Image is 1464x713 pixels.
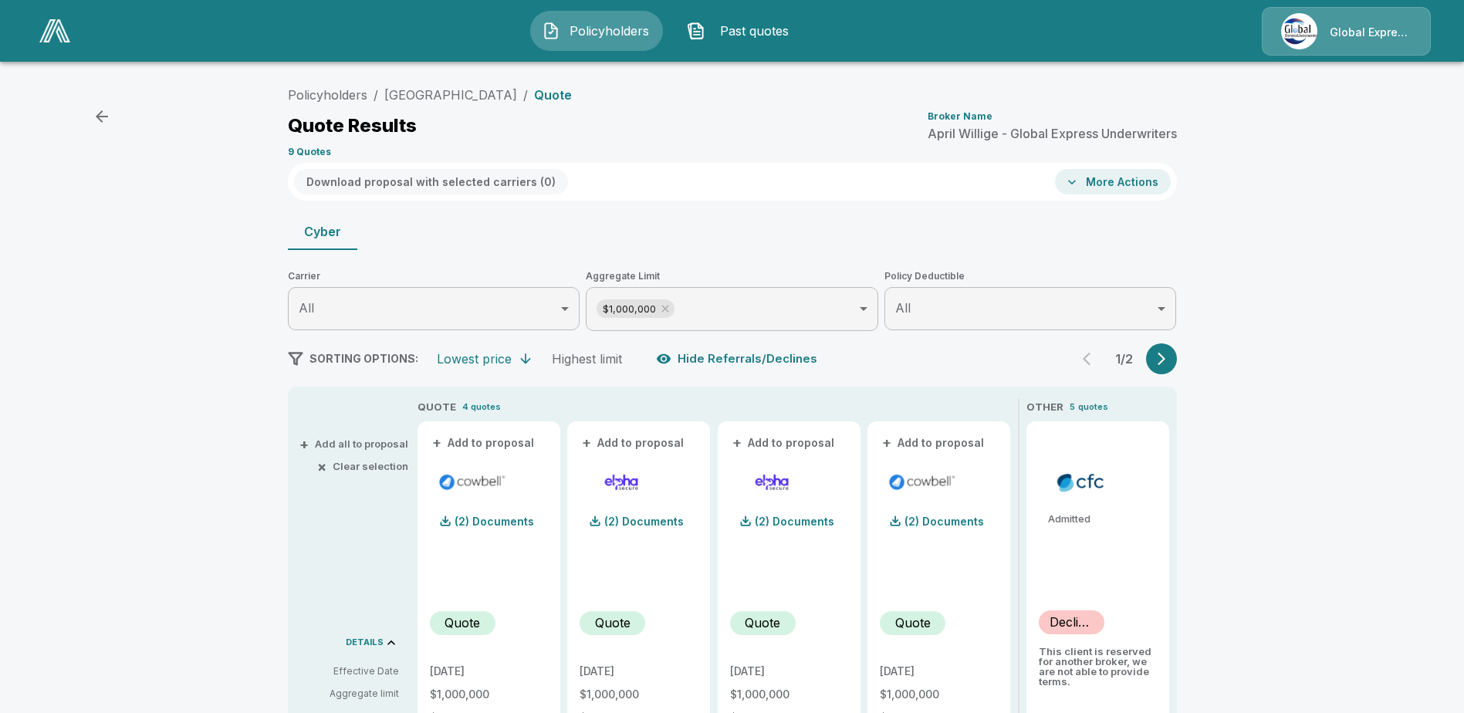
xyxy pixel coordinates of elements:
p: [DATE] [730,666,848,677]
p: Quote [745,613,780,632]
div: Highest limit [552,351,622,367]
button: Hide Referrals/Declines [653,344,823,373]
p: OTHER [1026,400,1063,415]
p: Quote Results [288,117,417,135]
p: (2) Documents [604,516,684,527]
button: Cyber [288,213,357,250]
span: × [317,461,326,471]
p: This client is reserved for another broker, we are not able to provide terms. [1039,647,1157,687]
img: cowbellp250 [436,471,508,494]
button: Policyholders IconPolicyholders [530,11,663,51]
span: + [732,438,742,448]
span: $1,000,000 [597,300,662,318]
span: Policy Deductible [884,269,1177,284]
img: elphacyberenhanced [586,471,658,494]
p: Effective Date [300,664,399,678]
span: All [299,300,314,316]
span: Policyholders [566,22,651,40]
img: cfccyberadmitted [1045,471,1117,494]
button: +Add to proposal [430,434,538,451]
p: (2) Documents [755,516,834,527]
p: quotes [1078,400,1108,414]
p: [DATE] [880,666,998,677]
p: Aggregate limit [300,687,399,701]
button: More Actions [1055,169,1171,194]
button: Download proposal with selected carriers (0) [294,169,568,194]
p: (2) Documents [455,516,534,527]
button: +Add to proposal [580,434,688,451]
div: $1,000,000 [597,299,675,318]
p: $1,000,000 [430,689,548,700]
p: Quote [895,613,931,632]
button: ×Clear selection [320,461,408,471]
img: cowbellp100 [886,471,958,494]
p: Quote [445,613,480,632]
a: [GEOGRAPHIC_DATA] [384,87,517,103]
p: Declined [1050,613,1094,631]
div: Lowest price [437,351,512,367]
li: / [523,86,528,104]
img: elphacyberstandard [736,471,808,494]
p: April Willige - Global Express Underwriters [928,127,1177,140]
p: $1,000,000 [880,689,998,700]
p: 9 Quotes [288,147,331,157]
p: Quote [534,89,572,101]
p: [DATE] [430,666,548,677]
button: +Add all to proposal [303,439,408,449]
p: (2) Documents [904,516,984,527]
span: All [895,300,911,316]
img: Past quotes Icon [687,22,705,40]
span: SORTING OPTIONS: [309,352,418,365]
img: AA Logo [39,19,70,42]
span: + [299,439,309,449]
p: 5 [1070,400,1075,414]
p: 1 / 2 [1109,353,1140,365]
p: Admitted [1048,514,1157,524]
nav: breadcrumb [288,86,572,104]
p: Broker Name [928,112,992,121]
span: + [582,438,591,448]
span: Aggregate Limit [586,269,878,284]
span: + [882,438,891,448]
a: Policyholders [288,87,367,103]
p: Quote [595,613,631,632]
p: [DATE] [580,666,698,677]
button: +Add to proposal [730,434,838,451]
button: +Add to proposal [880,434,988,451]
p: DETAILS [346,638,384,647]
li: / [374,86,378,104]
p: $1,000,000 [730,689,848,700]
button: Past quotes IconPast quotes [675,11,808,51]
img: Policyholders Icon [542,22,560,40]
span: Past quotes [712,22,796,40]
span: Carrier [288,269,580,284]
p: $1,000,000 [580,689,698,700]
span: + [432,438,441,448]
p: QUOTE [418,400,456,415]
p: 4 quotes [462,400,501,414]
